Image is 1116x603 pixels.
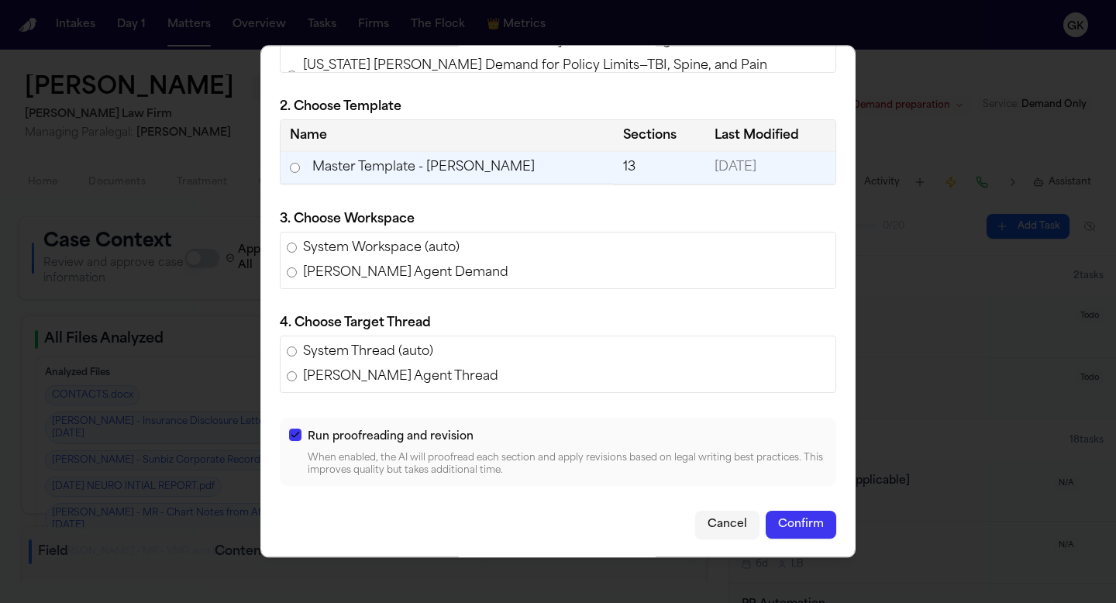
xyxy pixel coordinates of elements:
td: [DATE] [705,152,835,184]
span: System Thread (auto) [303,343,433,361]
th: Sections [614,120,705,152]
span: System Workspace (auto) [303,239,460,257]
input: System Thread (auto) [287,346,297,357]
input: [US_STATE] [PERSON_NAME] Demand for Policy Limits—TBI, Spine, and Pain Management ([PERSON_NAME] ... [287,71,297,81]
input: [PERSON_NAME] Agent Demand [287,267,297,277]
p: 4. Choose Target Thread [280,314,836,333]
button: Confirm [766,511,836,539]
td: 13 [614,152,705,184]
input: [PERSON_NAME] Agent Thread [287,371,297,381]
span: Run proofreading and revision [308,431,474,443]
th: Name [281,120,614,152]
input: System Workspace (auto) [287,243,297,253]
p: 2. Choose Template [280,98,836,116]
td: Master Template - [PERSON_NAME] [281,152,614,184]
th: Last Modified [705,120,835,152]
p: When enabled, the AI will proofread each section and apply revisions based on legal writing best ... [308,452,827,477]
span: [US_STATE] [PERSON_NAME] Demand for Policy Limits—TBI, Spine, and Pain Management ([PERSON_NAME] ... [303,57,829,94]
button: Cancel [695,511,759,539]
p: 3. Choose Workspace [280,210,836,229]
span: [PERSON_NAME] Agent Demand [303,264,508,282]
span: [PERSON_NAME] [PERSON_NAME] [PERSON_NAME] – [US_STATE] Policy Limits Demand (Rear-End Auto Accide... [303,13,829,50]
span: [PERSON_NAME] Agent Thread [303,367,498,386]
